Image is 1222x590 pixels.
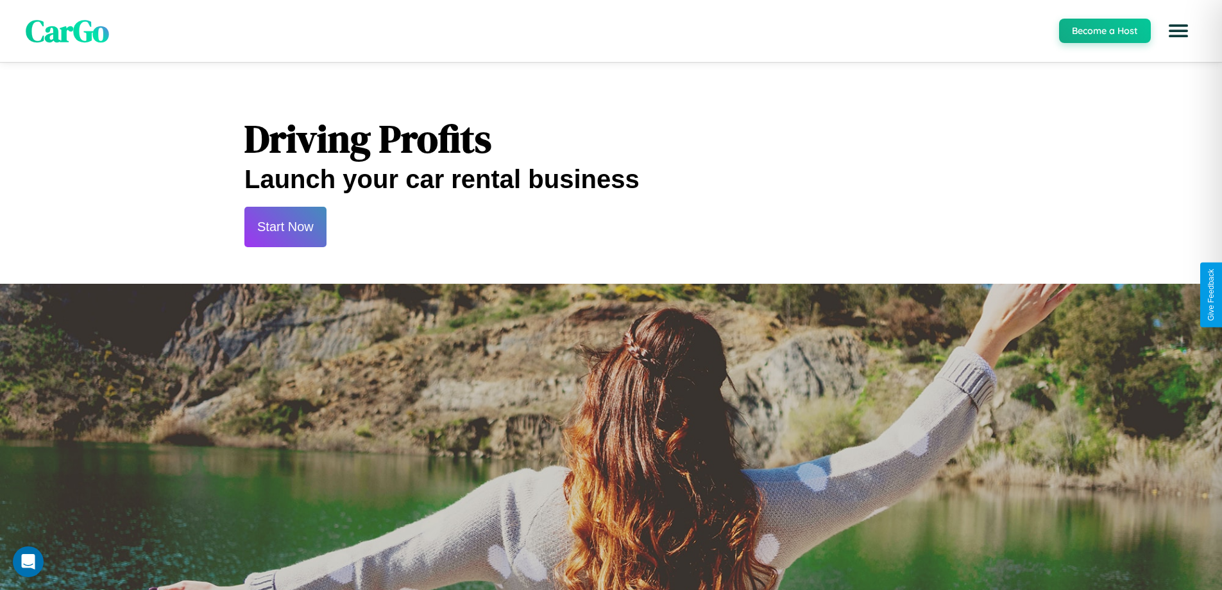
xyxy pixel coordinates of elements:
[1059,19,1151,43] button: Become a Host
[13,546,44,577] div: Open Intercom Messenger
[26,10,109,52] span: CarGo
[244,112,978,165] h1: Driving Profits
[1160,13,1196,49] button: Open menu
[244,165,978,194] h2: Launch your car rental business
[244,207,327,247] button: Start Now
[1207,269,1216,321] div: Give Feedback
